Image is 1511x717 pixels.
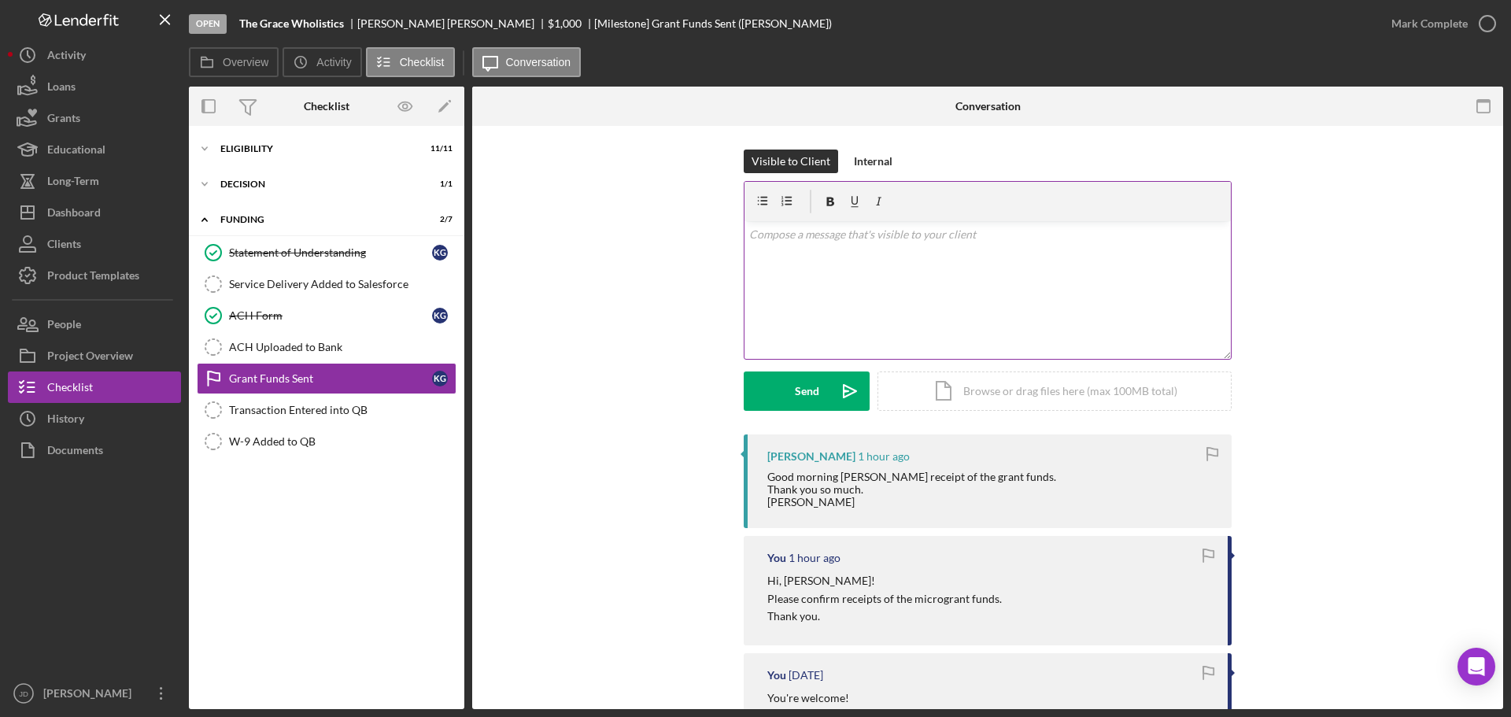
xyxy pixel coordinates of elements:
[8,403,181,434] button: History
[472,47,582,77] button: Conversation
[229,435,456,448] div: W-9 Added to QB
[47,371,93,407] div: Checklist
[8,340,181,371] button: Project Overview
[594,17,832,30] div: [Milestone] Grant Funds Sent ([PERSON_NAME])
[400,56,445,68] label: Checklist
[197,237,456,268] a: Statement of UnderstandingKG
[316,56,351,68] label: Activity
[8,165,181,197] button: Long-Term
[1376,8,1503,39] button: Mark Complete
[197,426,456,457] a: W-9 Added to QB
[229,278,456,290] div: Service Delivery Added to Salesforce
[197,300,456,331] a: ACH FormKG
[744,150,838,173] button: Visible to Client
[223,56,268,68] label: Overview
[47,260,139,295] div: Product Templates
[744,371,870,411] button: Send
[220,179,413,189] div: Decision
[19,689,28,698] text: JD
[239,17,344,30] b: The Grace Wholistics
[767,552,786,564] div: You
[767,572,1002,589] p: Hi, [PERSON_NAME]!
[47,165,99,201] div: Long-Term
[229,341,456,353] div: ACH Uploaded to Bank
[47,340,133,375] div: Project Overview
[197,394,456,426] a: Transaction Entered into QB
[767,450,855,463] div: [PERSON_NAME]
[47,228,81,264] div: Clients
[47,39,86,75] div: Activity
[8,39,181,71] button: Activity
[767,471,1056,508] div: Good morning [PERSON_NAME] receipt of the grant funds. Thank you so much. [PERSON_NAME]
[39,678,142,713] div: [PERSON_NAME]
[47,102,80,138] div: Grants
[8,260,181,291] button: Product Templates
[548,17,582,30] div: $1,000
[8,197,181,228] button: Dashboard
[424,144,453,153] div: 11 / 11
[752,150,830,173] div: Visible to Client
[846,150,900,173] button: Internal
[858,450,910,463] time: 2025-10-14 15:23
[229,309,432,322] div: ACH Form
[767,590,1002,608] p: Please confirm receipts of the microgrant funds.
[432,308,448,323] div: K G
[8,309,181,340] button: People
[189,14,227,34] div: Open
[795,371,819,411] div: Send
[47,434,103,470] div: Documents
[197,363,456,394] a: Grant Funds SentKG
[432,245,448,261] div: K G
[789,552,840,564] time: 2025-10-14 15:07
[220,215,413,224] div: FUNDING
[47,134,105,169] div: Educational
[8,102,181,134] button: Grants
[767,689,849,707] p: You're welcome!
[789,669,823,682] time: 2025-10-08 19:08
[366,47,455,77] button: Checklist
[229,246,432,259] div: Statement of Understanding
[304,100,349,113] div: Checklist
[189,47,279,77] button: Overview
[8,228,181,260] button: Clients
[220,144,413,153] div: ELIGIBILITY
[8,134,181,165] button: Educational
[8,371,181,403] button: Checklist
[283,47,361,77] button: Activity
[955,100,1021,113] div: Conversation
[424,215,453,224] div: 2 / 7
[47,403,84,438] div: History
[1391,8,1468,39] div: Mark Complete
[197,331,456,363] a: ACH Uploaded to Bank
[47,309,81,344] div: People
[229,372,432,385] div: Grant Funds Sent
[8,678,181,709] button: JD[PERSON_NAME]
[1457,648,1495,686] div: Open Intercom Messenger
[506,56,571,68] label: Conversation
[47,71,76,106] div: Loans
[424,179,453,189] div: 1 / 1
[854,150,892,173] div: Internal
[357,17,548,30] div: [PERSON_NAME] [PERSON_NAME]
[8,434,181,466] button: Documents
[47,197,101,232] div: Dashboard
[229,404,456,416] div: Transaction Entered into QB
[767,608,1002,625] p: Thank you.
[197,268,456,300] a: Service Delivery Added to Salesforce
[432,371,448,386] div: K G
[767,669,786,682] div: You
[8,71,181,102] button: Loans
